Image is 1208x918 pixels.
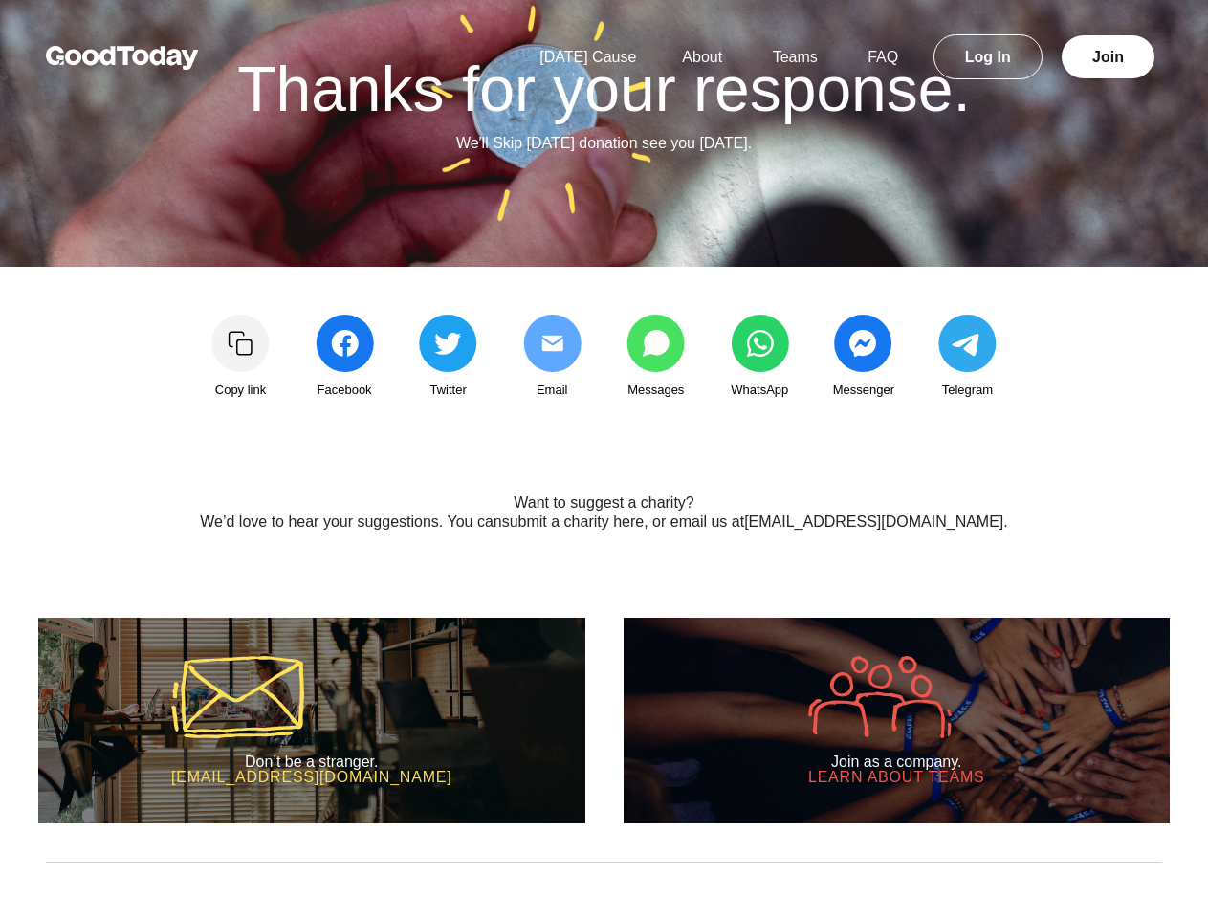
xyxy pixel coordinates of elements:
h1: Thanks for your response. [60,57,1148,120]
h2: Don’t be a stranger. [171,754,452,771]
img: icon-mail-5a43aaca37e600df00e56f9b8d918e47a1bfc3b774321cbcea002c40666e291d.svg [171,656,304,738]
a: WhatsApp [712,315,807,401]
img: share_facebook-c991d833322401cbb4f237049bfc194d63ef308eb3503c7c3024a8cbde471ffb.svg [316,315,374,372]
span: Copy link [215,380,266,401]
a: Twitter [401,315,496,401]
a: About [659,49,745,65]
span: Messenger [833,380,894,401]
a: Don’t be a stranger. [EMAIL_ADDRESS][DOMAIN_NAME] [38,618,585,823]
a: Telegram [919,315,1015,401]
img: share_twitter-4edeb73ec953106eaf988c2bc856af36d9939993d6d052e2104170eae85ec90a.svg [419,315,477,372]
img: icon-company-9005efa6fbb31de5087adda016c9bae152a033d430c041dc1efcb478492f602d.svg [808,656,952,738]
a: [DATE] Cause [516,49,659,65]
img: share_messenger-c45e1c7bcbce93979a22818f7576546ad346c06511f898ed389b6e9c643ac9fb.svg [834,315,892,372]
a: Log In [933,34,1043,79]
img: share_telegram-202ce42bf2dc56a75ae6f480dc55a76afea62cc0f429ad49403062cf127563fc.svg [938,315,997,372]
h2: Join as a company. [808,754,985,771]
span: Twitter [429,380,466,401]
img: Copy link [211,315,270,372]
a: Join as a company. Learn about Teams [624,618,1171,823]
a: Messenger [816,315,911,401]
span: Messages [627,380,684,401]
span: WhatsApp [731,380,788,401]
a: [EMAIL_ADDRESS][DOMAIN_NAME] [744,514,1003,530]
span: Facebook [318,380,372,401]
a: Email [504,315,600,401]
a: submit a charity here [502,514,645,530]
img: share_messages-3b1fb8c04668ff7766dd816aae91723b8c2b0b6fc9585005e55ff97ac9a0ace1.svg [626,315,685,372]
a: Copy link [193,315,289,401]
p: We’d love to hear your suggestions. You can , or email us at . [129,511,1080,534]
h2: Want to suggest a charity? [129,494,1080,512]
img: share_email2-0c4679e4b4386d6a5b86d8c72d62db284505652625843b8f2b6952039b23a09d.svg [523,315,582,372]
a: Teams [750,49,841,65]
h3: [EMAIL_ADDRESS][DOMAIN_NAME] [171,770,452,785]
a: Facebook [297,315,392,401]
a: Messages [608,315,704,401]
img: share_whatsapp-5443f3cdddf22c2a0b826378880ed971e5ae1b823a31c339f5b218d16a196cbc.svg [731,315,789,372]
img: GoodToday [46,46,199,70]
a: Join [1062,35,1154,78]
span: Email [537,380,568,401]
a: FAQ [845,49,921,65]
span: Telegram [942,380,993,401]
h3: Learn about Teams [808,770,985,785]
